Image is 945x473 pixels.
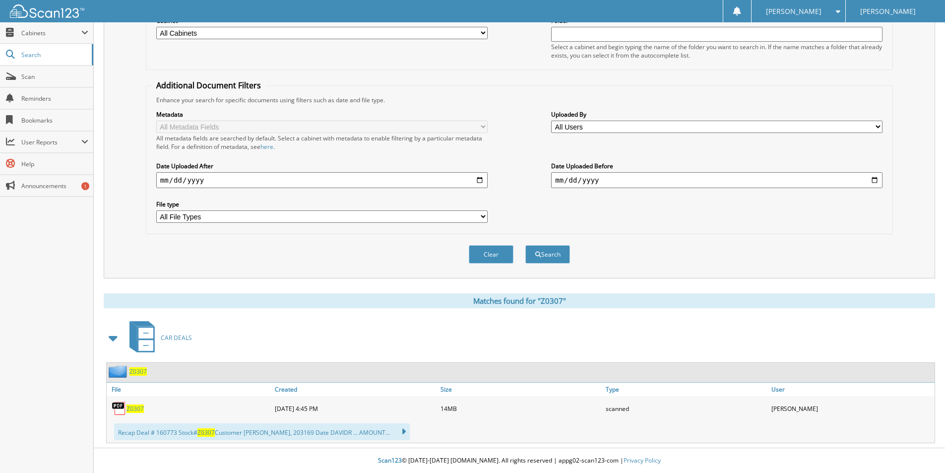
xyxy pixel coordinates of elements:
div: Matches found for "Z0307" [104,293,935,308]
div: 14MB [438,399,604,418]
a: Size [438,383,604,396]
div: 1 [81,182,89,190]
div: All metadata fields are searched by default. Select a cabinet with metadata to enable filtering b... [156,134,488,151]
span: Help [21,160,88,168]
label: Uploaded By [551,110,882,119]
a: File [107,383,272,396]
span: Announcements [21,182,88,190]
span: User Reports [21,138,81,146]
div: Enhance your search for specific documents using filters such as date and file type. [151,96,887,104]
span: Scan123 [378,456,402,465]
legend: Additional Document Filters [151,80,266,91]
button: Search [525,245,570,264]
div: © [DATE]-[DATE] [DOMAIN_NAME]. All rights reserved | appg02-scan123-com | [94,449,945,473]
div: scanned [603,399,769,418]
a: here [260,142,273,151]
a: User [769,383,935,396]
span: [PERSON_NAME] [860,8,916,14]
a: Privacy Policy [624,456,661,465]
label: File type [156,200,488,208]
input: start [156,172,488,188]
button: Clear [469,245,513,264]
div: Recap Deal # 160773 Stock# Customer [PERSON_NAME], 203169 Date DAVIDR ... AMOUNT... [114,423,410,440]
a: Created [272,383,438,396]
div: [DATE] 4:45 PM [272,399,438,418]
div: [PERSON_NAME] [769,399,935,418]
img: PDF.png [112,401,126,416]
span: Reminders [21,94,88,103]
label: Date Uploaded After [156,162,488,170]
a: Z0307 [126,405,144,413]
img: scan123-logo-white.svg [10,4,84,18]
span: [PERSON_NAME] [766,8,821,14]
div: Select a cabinet and begin typing the name of the folder you want to search in. If the name match... [551,43,882,60]
span: Cabinets [21,29,81,37]
a: Z0307 [129,367,147,376]
label: Date Uploaded Before [551,162,882,170]
img: folder2.png [109,365,129,378]
span: Z0307 [197,428,215,437]
a: CAR DEALS [124,318,192,357]
span: Search [21,51,87,59]
label: Metadata [156,110,488,119]
span: Bookmarks [21,116,88,125]
a: Type [603,383,769,396]
input: end [551,172,882,188]
span: Scan [21,72,88,81]
span: CAR DEALS [161,334,192,342]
